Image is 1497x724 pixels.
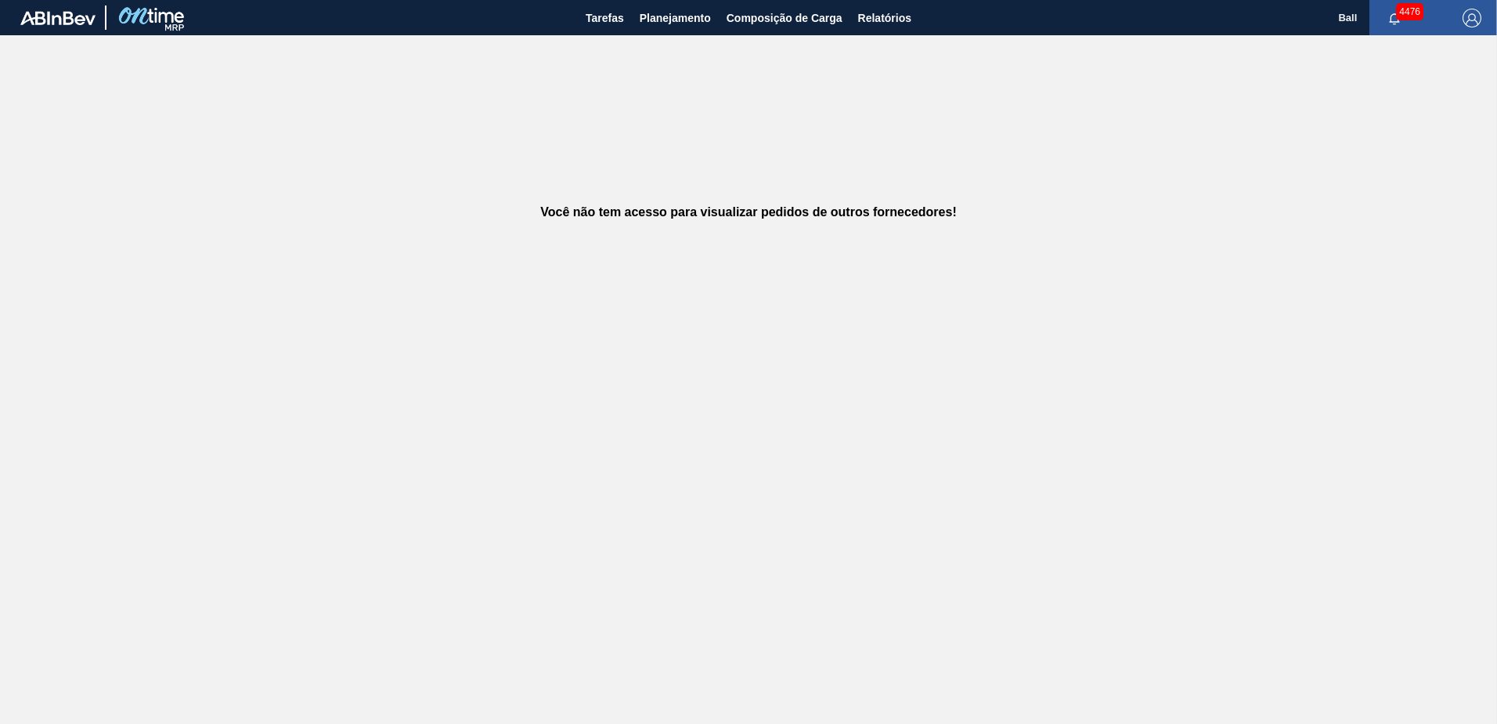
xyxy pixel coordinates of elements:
span: 4476 [1396,3,1423,20]
span: Tarefas [586,9,624,27]
span: Composição de Carga [727,9,842,27]
button: Notificações [1369,7,1419,29]
img: Logout [1463,9,1481,27]
img: TNhmsLtSVTkK8tSr43FrP2fwEKptu5GPRR3wAAAABJRU5ErkJggg== [20,11,96,25]
span: Relatórios [858,9,911,27]
span: Você não tem acesso para visualizar pedidos de outros fornecedores! [540,205,956,219]
span: Planejamento [640,9,711,27]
